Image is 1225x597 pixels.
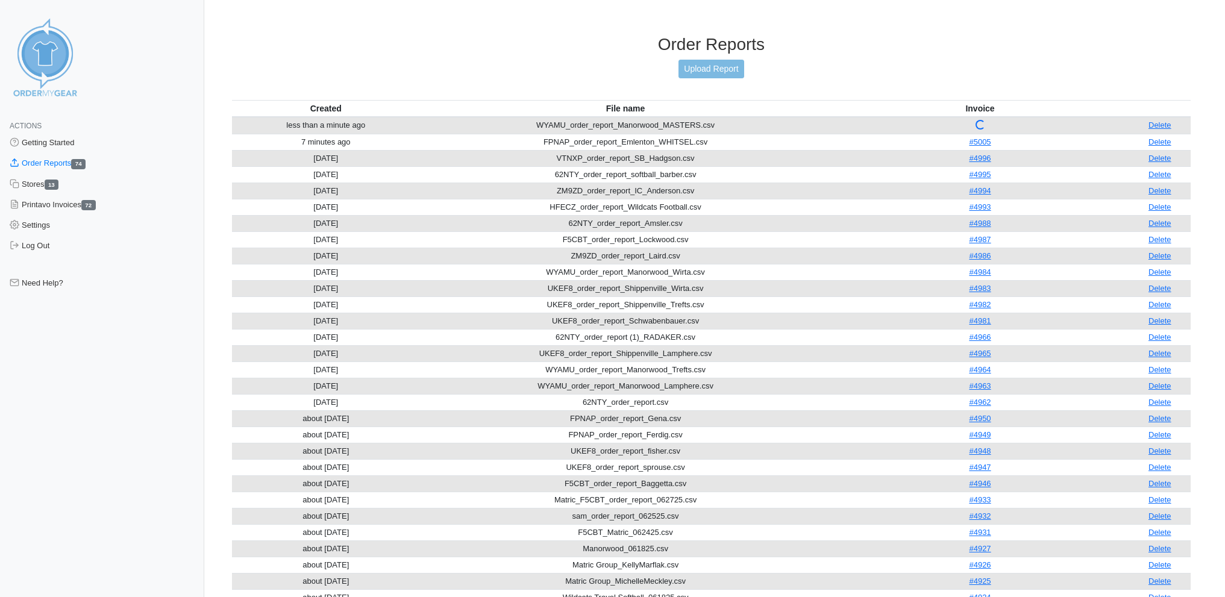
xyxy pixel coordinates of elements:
[969,495,991,504] a: #4933
[969,316,991,325] a: #4981
[1148,333,1171,342] a: Delete
[969,235,991,244] a: #4987
[969,560,991,569] a: #4926
[1148,479,1171,488] a: Delete
[1148,202,1171,211] a: Delete
[420,100,832,117] th: File name
[1148,528,1171,537] a: Delete
[969,365,991,374] a: #4964
[969,414,991,423] a: #4950
[232,150,420,166] td: [DATE]
[1148,186,1171,195] a: Delete
[420,443,832,459] td: UKEF8_order_report_fisher.csv
[969,219,991,228] a: #4988
[420,410,832,427] td: FPNAP_order_report_Gena.csv
[1148,235,1171,244] a: Delete
[1148,511,1171,520] a: Delete
[1148,154,1171,163] a: Delete
[969,398,991,407] a: #4962
[232,345,420,361] td: [DATE]
[1148,137,1171,146] a: Delete
[232,508,420,524] td: about [DATE]
[232,492,420,508] td: about [DATE]
[232,378,420,394] td: [DATE]
[232,557,420,573] td: about [DATE]
[232,329,420,345] td: [DATE]
[420,508,832,524] td: sam_order_report_062525.csv
[1148,398,1171,407] a: Delete
[1148,170,1171,179] a: Delete
[232,134,420,150] td: 7 minutes ago
[420,264,832,280] td: WYAMU_order_report_Manorwood_Wirta.csv
[969,137,991,146] a: #5005
[969,284,991,293] a: #4983
[420,427,832,443] td: FPNAP_order_report_Ferdig.csv
[420,117,832,134] td: WYAMU_order_report_Manorwood_MASTERS.csv
[969,381,991,390] a: #4963
[969,154,991,163] a: #4996
[1148,349,1171,358] a: Delete
[969,186,991,195] a: #4994
[45,180,59,190] span: 13
[969,577,991,586] a: #4925
[420,540,832,557] td: Manorwood_061825.csv
[969,349,991,358] a: #4965
[232,410,420,427] td: about [DATE]
[1148,414,1171,423] a: Delete
[420,492,832,508] td: Matric_F5CBT_order_report_062725.csv
[1148,544,1171,553] a: Delete
[1148,284,1171,293] a: Delete
[420,150,832,166] td: VTNXP_order_report_SB_Hadgson.csv
[420,296,832,313] td: UKEF8_order_report_Shippenville_Trefts.csv
[969,544,991,553] a: #4927
[969,170,991,179] a: #4995
[1148,430,1171,439] a: Delete
[1148,120,1171,130] a: Delete
[81,200,96,210] span: 72
[232,215,420,231] td: [DATE]
[232,231,420,248] td: [DATE]
[232,361,420,378] td: [DATE]
[420,524,832,540] td: F5CBT_Matric_062425.csv
[232,313,420,329] td: [DATE]
[232,280,420,296] td: [DATE]
[1148,463,1171,472] a: Delete
[678,60,744,78] a: Upload Report
[420,573,832,589] td: Matric Group_MichelleMeckley.csv
[969,251,991,260] a: #4986
[71,159,86,169] span: 74
[232,540,420,557] td: about [DATE]
[1148,219,1171,228] a: Delete
[420,248,832,264] td: ZM9ZD_order_report_Laird.csv
[420,166,832,183] td: 62NTY_order_report_softball_barber.csv
[232,296,420,313] td: [DATE]
[1148,560,1171,569] a: Delete
[969,528,991,537] a: #4931
[232,524,420,540] td: about [DATE]
[232,117,420,134] td: less than a minute ago
[420,345,832,361] td: UKEF8_order_report_Shippenville_Lamphere.csv
[232,459,420,475] td: about [DATE]
[420,313,832,329] td: UKEF8_order_report_Schwabenbauer.csv
[831,100,1129,117] th: Invoice
[232,166,420,183] td: [DATE]
[1148,365,1171,374] a: Delete
[969,463,991,472] a: #4947
[420,280,832,296] td: UKEF8_order_report_Shippenville_Wirta.csv
[232,100,420,117] th: Created
[420,394,832,410] td: 62NTY_order_report.csv
[232,573,420,589] td: about [DATE]
[420,183,832,199] td: ZM9ZD_order_report_IC_Anderson.csv
[420,231,832,248] td: F5CBT_order_report_Lockwood.csv
[420,378,832,394] td: WYAMU_order_report_Manorwood_Lamphere.csv
[1148,267,1171,277] a: Delete
[420,557,832,573] td: Matric Group_KellyMarflak.csv
[1148,381,1171,390] a: Delete
[232,248,420,264] td: [DATE]
[1148,316,1171,325] a: Delete
[969,333,991,342] a: #4966
[232,394,420,410] td: [DATE]
[969,300,991,309] a: #4982
[969,479,991,488] a: #4946
[969,202,991,211] a: #4993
